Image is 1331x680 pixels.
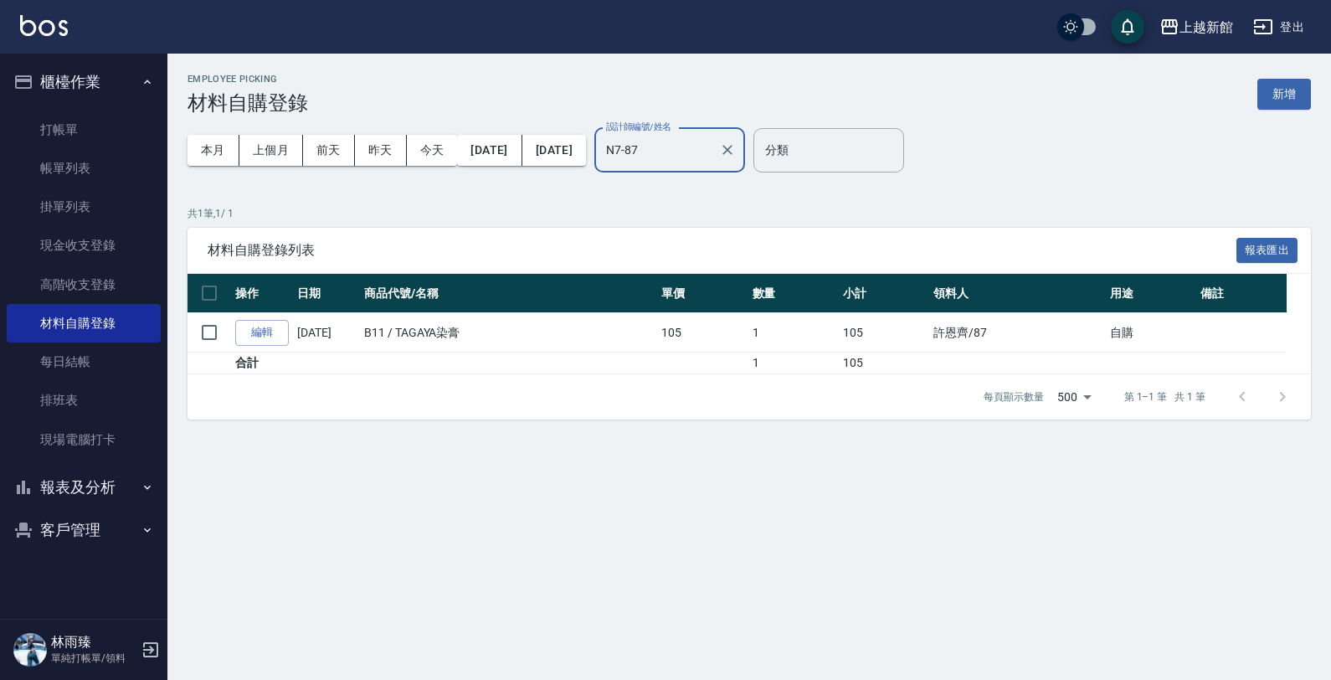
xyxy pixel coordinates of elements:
[407,135,458,166] button: 今天
[984,389,1044,404] p: 每頁顯示數量
[51,634,136,651] h5: 林雨臻
[1106,274,1196,313] th: 用途
[657,313,748,353] td: 105
[7,60,161,104] button: 櫃檯作業
[1111,10,1144,44] button: save
[7,381,161,420] a: 排班表
[7,226,161,265] a: 現金收支登錄
[839,274,929,313] th: 小計
[1236,238,1298,264] button: 報表匯出
[457,135,522,166] button: [DATE]
[7,265,161,304] a: 高階收支登錄
[7,111,161,149] a: 打帳單
[1246,12,1311,43] button: 登出
[51,651,136,666] p: 單純打帳單/領料
[231,353,293,374] td: 合計
[7,466,161,509] button: 報表及分析
[7,149,161,188] a: 帳單列表
[7,304,161,343] a: 材料自購登錄
[303,135,355,166] button: 前天
[839,313,929,353] td: 105
[20,15,68,36] img: Logo
[13,633,47,667] img: Person
[360,313,657,353] td: B11 / TAGAYA染膏
[716,138,739,162] button: Clear
[360,274,657,313] th: 商品代號/名稱
[355,135,407,166] button: 昨天
[748,313,839,353] td: 1
[235,320,289,346] a: 編輯
[188,206,1311,221] p: 共 1 筆, 1 / 1
[188,91,308,115] h3: 材料自購登錄
[522,135,586,166] button: [DATE]
[188,135,239,166] button: 本月
[239,135,303,166] button: 上個月
[1106,313,1196,353] td: 自購
[208,242,1236,259] span: 材料自購登錄列表
[293,313,360,353] td: [DATE]
[293,274,360,313] th: 日期
[1257,79,1311,110] button: 新增
[929,274,1106,313] th: 領料人
[1236,241,1298,257] a: 報表匯出
[1257,85,1311,101] a: 新增
[1153,10,1240,44] button: 上越新館
[7,188,161,226] a: 掛單列表
[748,274,839,313] th: 數量
[7,343,161,381] a: 每日結帳
[748,353,839,374] td: 1
[657,274,748,313] th: 單價
[839,353,929,374] td: 105
[231,274,293,313] th: 操作
[188,74,308,85] h2: Employee Picking
[7,420,161,459] a: 現場電腦打卡
[1179,17,1233,38] div: 上越新館
[1196,274,1287,313] th: 備註
[929,313,1106,353] td: 許恩齊 /87
[1051,374,1097,420] div: 500
[606,121,671,133] label: 設計師編號/姓名
[7,508,161,552] button: 客戶管理
[1124,389,1205,404] p: 第 1–1 筆 共 1 筆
